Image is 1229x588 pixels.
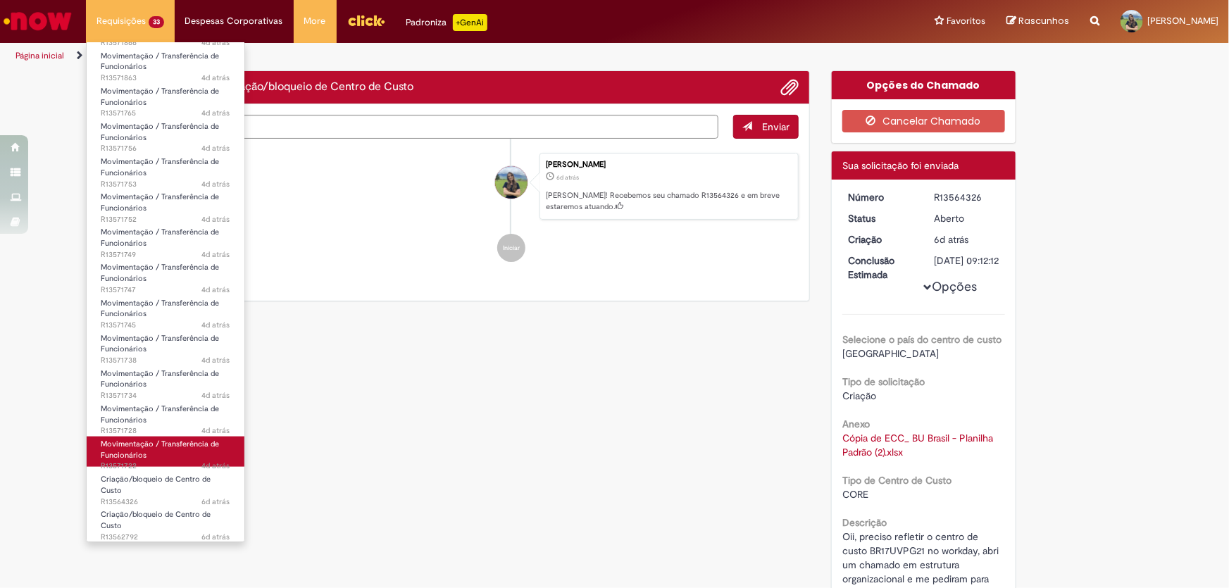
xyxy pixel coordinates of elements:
div: Aberto [935,211,1000,225]
time: 26/09/2025 16:45:07 [202,425,230,436]
span: 4d atrás [202,390,230,401]
b: Tipo de Centro de Custo [842,474,952,487]
span: Rascunhos [1018,14,1069,27]
span: [PERSON_NAME] [1147,15,1218,27]
span: 4d atrás [202,214,230,225]
span: R13571752 [101,214,230,225]
span: R13571749 [101,249,230,261]
span: Despesas Corporativas [185,14,283,28]
a: Aberto R13571738 : Movimentação / Transferência de Funcionários [87,331,244,361]
p: [PERSON_NAME]! Recebemos seu chamado R13564326 e em breve estaremos atuando. [546,190,791,212]
ul: Requisições [86,42,245,542]
a: Rascunhos [1006,15,1069,28]
span: More [304,14,326,28]
a: Aberto R13571728 : Movimentação / Transferência de Funcionários [87,401,244,432]
div: Bianca Ferreira Trindade [495,166,528,199]
a: Aberto R13564326 : Criação/bloqueio de Centro de Custo [87,472,244,502]
div: Padroniza [406,14,487,31]
span: Criação [842,389,876,402]
span: Movimentação / Transferência de Funcionários [101,51,219,73]
button: Cancelar Chamado [842,110,1005,132]
dt: Conclusão Estimada [837,254,924,282]
dt: Número [837,190,924,204]
a: Aberto R13571756 : Movimentação / Transferência de Funcionários [87,119,244,149]
b: Tipo de solicitação [842,375,925,388]
span: 33 [149,16,164,28]
a: Aberto R13562792 : Criação/bloqueio de Centro de Custo [87,507,244,537]
a: Download de Cópia de ECC_ BU Brasil - Planilha Padrão (2).xlsx [842,432,996,458]
a: Aberto R13571745 : Movimentação / Transferência de Funcionários [87,296,244,326]
time: 26/09/2025 16:44:16 [202,461,230,471]
span: Requisições [96,14,146,28]
span: 4d atrás [202,179,230,189]
span: Criação/bloqueio de Centro de Custo [101,509,211,531]
span: Movimentação / Transferência de Funcionários [101,227,219,249]
span: 6d atrás [935,233,969,246]
span: 4d atrás [202,37,230,48]
span: R13571728 [101,425,230,437]
button: Adicionar anexos [780,78,799,96]
b: Descrição [842,516,887,529]
span: 4d atrás [202,355,230,365]
a: Página inicial [15,50,64,61]
p: +GenAi [453,14,487,31]
time: 26/09/2025 16:47:45 [202,143,230,154]
span: R13571863 [101,73,230,84]
span: Sua solicitação foi enviada [842,159,959,172]
span: 4d atrás [202,73,230,83]
div: [PERSON_NAME] [546,161,791,169]
time: 24/09/2025 17:10:54 [935,233,969,246]
dt: Status [837,211,924,225]
time: 26/09/2025 16:59:51 [202,73,230,83]
div: 24/09/2025 17:10:54 [935,232,1000,246]
span: [GEOGRAPHIC_DATA] [842,347,939,360]
img: ServiceNow [1,7,74,35]
span: Movimentação / Transferência de Funcionários [101,368,219,390]
time: 26/09/2025 16:46:59 [202,249,230,260]
span: R13571722 [101,461,230,472]
span: Movimentação / Transferência de Funcionários [101,404,219,425]
a: Aberto R13571734 : Movimentação / Transferência de Funcionários [87,366,244,396]
time: 26/09/2025 16:47:19 [202,214,230,225]
a: Aberto R13571747 : Movimentação / Transferência de Funcionários [87,260,244,290]
span: 4d atrás [202,284,230,295]
time: 26/09/2025 16:48:44 [202,108,230,118]
span: 4d atrás [202,249,230,260]
time: 24/09/2025 17:10:54 [556,173,579,182]
span: 4d atrás [202,108,230,118]
h2: Criação/bloqueio de Centro de Custo Histórico de tíquete [225,81,414,94]
time: 24/09/2025 17:10:55 [202,496,230,507]
ul: Histórico de tíquete [225,139,799,277]
span: R13571765 [101,108,230,119]
span: Criação/bloqueio de Centro de Custo [101,474,211,496]
span: 6d atrás [556,173,579,182]
time: 26/09/2025 16:45:49 [202,390,230,401]
img: click_logo_yellow_360x200.png [347,10,385,31]
a: Aberto R13571753 : Movimentação / Transferência de Funcionários [87,154,244,184]
span: CORE [842,488,868,501]
span: R13571738 [101,355,230,366]
span: Movimentação / Transferência de Funcionários [101,333,219,355]
span: Enviar [762,120,790,133]
time: 26/09/2025 16:47:31 [202,179,230,189]
span: R13571866 [101,37,230,49]
span: 6d atrás [202,496,230,507]
span: R13571753 [101,179,230,190]
span: Movimentação / Transferência de Funcionários [101,192,219,213]
b: Anexo [842,418,870,430]
a: Aberto R13571749 : Movimentação / Transferência de Funcionários [87,225,244,255]
span: Movimentação / Transferência de Funcionários [101,262,219,284]
span: R13571747 [101,284,230,296]
div: [DATE] 09:12:12 [935,254,1000,268]
button: Enviar [733,115,799,139]
span: 6d atrás [202,532,230,542]
span: R13562792 [101,532,230,543]
span: Favoritos [947,14,985,28]
div: R13564326 [935,190,1000,204]
a: Aberto R13571752 : Movimentação / Transferência de Funcionários [87,189,244,220]
li: Bianca Ferreira Trindade [225,153,799,220]
time: 26/09/2025 16:46:00 [202,355,230,365]
span: R13571756 [101,143,230,154]
span: 4d atrás [202,461,230,471]
time: 24/09/2025 12:13:39 [202,532,230,542]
